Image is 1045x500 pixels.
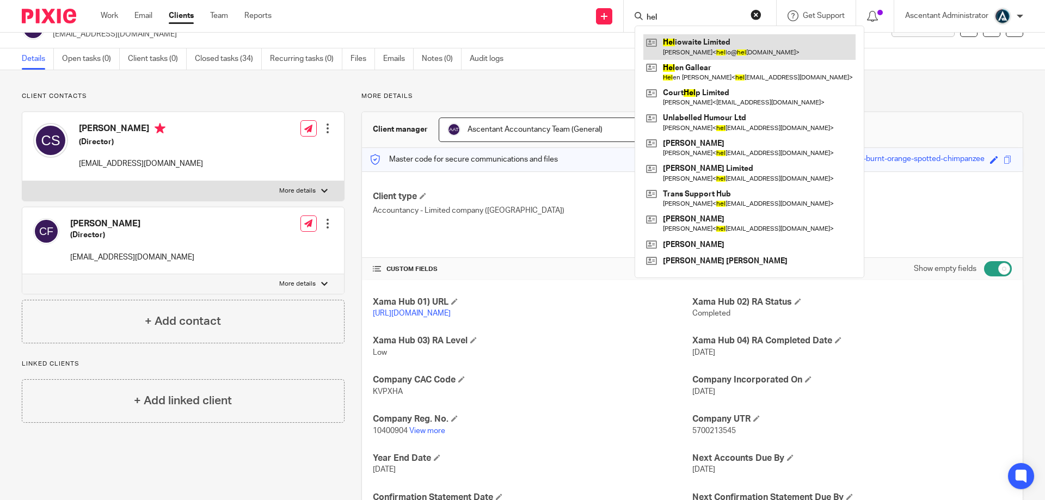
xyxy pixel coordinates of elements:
[692,427,736,435] span: 5700213545
[692,349,715,356] span: [DATE]
[803,12,845,20] span: Get Support
[373,466,396,473] span: [DATE]
[373,427,408,435] span: 10400904
[128,48,187,70] a: Client tasks (0)
[79,137,203,147] h5: (Director)
[169,10,194,21] a: Clients
[361,92,1023,101] p: More details
[155,123,165,134] i: Primary
[370,154,558,165] p: Master code for secure communications and files
[33,218,59,244] img: svg%3E
[373,374,692,386] h4: Company CAC Code
[470,48,512,70] a: Audit logs
[692,297,1012,308] h4: Xama Hub 02) RA Status
[101,10,118,21] a: Work
[422,48,462,70] a: Notes (0)
[692,374,1012,386] h4: Company Incorporated On
[22,9,76,23] img: Pixie
[134,392,232,409] h4: + Add linked client
[383,48,414,70] a: Emails
[409,427,445,435] a: View more
[373,413,692,425] h4: Company Reg. No.
[373,205,692,216] p: Accountancy - Limited company ([GEOGRAPHIC_DATA])
[279,187,316,195] p: More details
[373,310,451,317] a: [URL][DOMAIN_NAME]
[373,124,428,135] h3: Client manager
[351,48,375,70] a: Files
[373,388,403,396] span: KVPXHA
[70,218,194,230] h4: [PERSON_NAME]
[79,123,203,137] h4: [PERSON_NAME]
[692,335,1012,347] h4: Xama Hub 04) RA Completed Date
[195,48,262,70] a: Closed tasks (34)
[244,10,272,21] a: Reports
[22,360,345,368] p: Linked clients
[22,48,54,70] a: Details
[79,158,203,169] p: [EMAIL_ADDRESS][DOMAIN_NAME]
[373,191,692,202] h4: Client type
[145,313,221,330] h4: + Add contact
[692,466,715,473] span: [DATE]
[914,263,976,274] label: Show empty fields
[22,92,345,101] p: Client contacts
[70,252,194,263] p: [EMAIL_ADDRESS][DOMAIN_NAME]
[279,280,316,288] p: More details
[373,335,692,347] h4: Xama Hub 03) RA Level
[373,265,692,274] h4: CUSTOM FIELDS
[994,8,1011,25] img: Ascentant%20Round%20Only.png
[70,230,194,240] h5: (Director)
[692,453,1012,464] h4: Next Accounts Due By
[692,413,1012,425] h4: Company UTR
[270,48,342,70] a: Recurring tasks (0)
[751,9,761,20] button: Clear
[33,123,68,158] img: svg%3E
[692,388,715,396] span: [DATE]
[646,13,743,23] input: Search
[846,153,985,166] div: fuzzy-burnt-orange-spotted-chimpanzee
[447,123,460,136] img: svg%3E
[53,29,875,40] p: [EMAIL_ADDRESS][DOMAIN_NAME]
[468,126,603,133] span: Ascentant Accountancy Team (General)
[210,10,228,21] a: Team
[692,310,730,317] span: Completed
[134,10,152,21] a: Email
[373,297,692,308] h4: Xama Hub 01) URL
[373,453,692,464] h4: Year End Date
[373,349,387,356] span: Low
[905,10,988,21] p: Ascentant Administrator
[62,48,120,70] a: Open tasks (0)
